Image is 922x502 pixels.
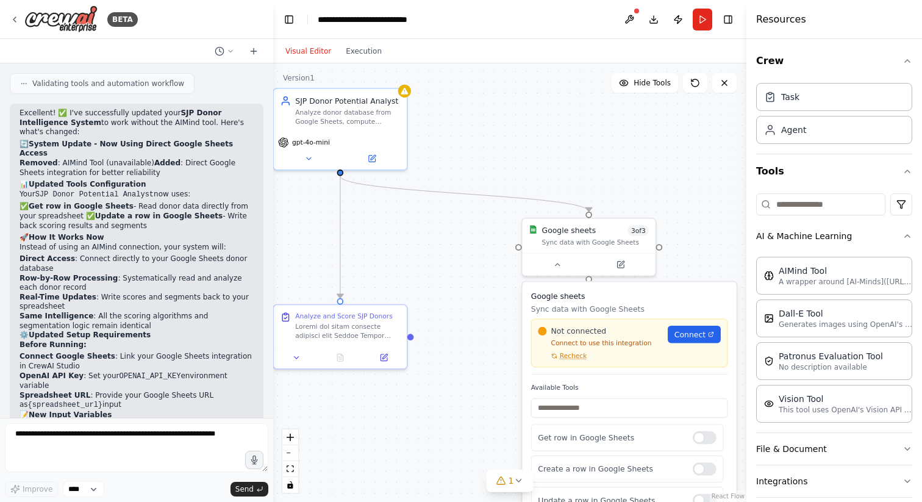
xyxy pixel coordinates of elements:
div: AI & Machine Learning [756,252,912,432]
strong: New Input Variables [29,411,112,419]
code: {spreadsheet_url} [28,401,102,409]
li: : Set your environment variable [20,371,254,391]
div: Analyze and Score SJP DonorsLoremi dol sitam consecte adipisci elit Seddoe Tempor (incididuntu LA... [273,304,408,370]
p: Sync data with Google Sheets [531,304,728,315]
h2: 📊 [20,180,254,190]
p: Instead of using an AIMind connection, your system will: [20,243,254,253]
img: AIMindTool [764,271,774,281]
strong: Removed [20,159,58,167]
button: Hide Tools [612,73,678,93]
button: toggle interactivity [282,477,298,493]
button: Visual Editor [278,44,338,59]
img: DallETool [764,314,774,323]
span: Not connected [551,326,607,337]
p: Create a row in Google Sheets [538,464,684,475]
strong: OpenAI API Key [20,371,84,380]
img: VisionTool [764,399,774,409]
h2: 🔄 [20,140,254,159]
code: OPENAI_API_KEY [120,372,181,381]
p: Connect to use this integration [538,339,661,347]
span: Number of enabled actions [628,225,649,236]
p: Get row in Google Sheets [538,432,684,443]
button: zoom in [282,429,298,445]
img: PatronusEvalTool [764,356,774,366]
span: Validating tools and automation workflow [32,79,184,88]
div: Google sheets [542,225,596,236]
button: No output available [317,351,363,364]
span: gpt-4o-mini [292,138,330,146]
span: Recheck [560,352,587,360]
p: Generates images using OpenAI's Dall-E model. [779,320,913,329]
p: No description available [779,362,883,372]
div: Vision Tool [779,393,913,405]
strong: Spreadsheet URL [20,391,90,400]
button: Integrations [756,465,912,497]
p: A wrapper around [AI-Minds]([URL][DOMAIN_NAME]). Useful for when you need answers to questions fr... [779,277,913,287]
span: Send [235,484,254,494]
li: : Connect directly to your Google Sheets donor database [20,254,254,273]
h2: ⚙️ [20,331,254,340]
h4: Resources [756,12,806,27]
button: File & Document [756,433,912,465]
div: SJP Donor Potential Analyst [295,95,400,106]
strong: Row-by-Row Processing [20,274,118,282]
label: Available Tools [531,383,728,392]
button: AI & Machine Learning [756,220,912,252]
div: Task [781,91,799,103]
a: Connect [668,326,721,343]
h2: 📝 [20,411,254,420]
li: : All the scoring algorithms and segmentation logic remain identical [20,312,254,331]
img: Logo [24,5,98,33]
strong: Get row in Google Sheets [29,202,134,210]
button: 1 [487,470,534,492]
strong: How It Works Now [29,233,104,242]
div: Sync data with Google Sheets [542,238,649,246]
div: Google SheetsGoogle sheets3of3Sync data with Google SheetsGoogle sheetsSync data with Google Shee... [521,218,657,277]
button: Switch to previous chat [210,44,239,59]
strong: Same Intelligence [20,312,93,320]
strong: Updated Tools Configuration [29,180,146,188]
button: Execution [338,44,389,59]
button: Recheck [538,352,587,360]
div: Analyze donor database from Google Sheets, compute transparent Potential Scores (0-100) using cap... [295,109,400,126]
img: Google Sheets [529,225,537,234]
div: Analyze and Score SJP Donors [295,312,392,320]
button: zoom out [282,445,298,461]
strong: Added [154,159,180,167]
strong: Update a row in Google Sheets [95,212,223,220]
button: Crew [756,44,912,78]
button: Improve [5,481,58,497]
div: React Flow controls [282,429,298,493]
strong: Updated Setup Requirements [29,331,151,339]
nav: breadcrumb [318,13,441,26]
g: Edge from 6caee950-0ccd-40ac-8fc4-20466d6aa302 to 960e5245-2eda-41c2-8230-9224f5b49ac1 [335,176,346,298]
li: : Systematically read and analyze each donor record [20,274,254,293]
span: Improve [23,484,52,494]
strong: Direct Access [20,254,75,263]
li: : Write scores and segments back to your spreadsheet [20,293,254,312]
a: React Flow attribution [712,493,745,500]
p: This tool uses OpenAI's Vision API to describe the contents of an image. [779,405,913,415]
button: Send [230,482,268,497]
div: Patronus Evaluation Tool [779,350,883,362]
button: Start a new chat [244,44,263,59]
span: 1 [509,475,514,487]
strong: SJP Donor Intelligence System [20,109,221,127]
li: : Provide your Google Sheets URL as input [20,391,254,411]
strong: Connect Google Sheets [20,352,115,360]
code: SJP Donor Potential Analyst [35,190,154,199]
h3: Google sheets [531,290,728,301]
button: Hide right sidebar [720,11,737,28]
h2: 🚀 [20,233,254,243]
li: : Link your Google Sheets integration in CrewAI Studio [20,352,254,371]
p: Your now uses: [20,190,254,200]
button: Click to speak your automation idea [245,451,263,469]
div: AIMind Tool [779,265,913,277]
div: Loremi dol sitam consecte adipisci elit Seddoe Tempor (incididuntu LAB: {etdoloremag_ali}) eni ad... [295,323,400,340]
p: : AIMind Tool (unavailable) : Direct Google Sheets integration for better reliability [20,159,254,177]
g: Edge from 6caee950-0ccd-40ac-8fc4-20466d6aa302 to 98751875-1527-467c-b186-f17a8628fd3b [335,176,594,212]
button: Open in side panel [365,351,402,364]
div: Dall-E Tool [779,307,913,320]
div: Version 1 [283,73,315,83]
button: fit view [282,461,298,477]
